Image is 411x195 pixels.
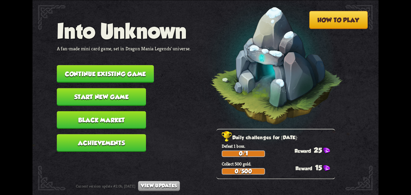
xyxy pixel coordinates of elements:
button: Start new game [57,88,146,105]
button: Achievements [57,134,146,152]
div: Current version: update #2.0b, [DATE] [76,181,180,191]
button: How to play [309,11,368,29]
p: A fan-made mini card game, set in Dragon Mania Legends' universe. [57,45,191,52]
h1: Into Unknown [57,19,191,42]
div: 0/1 [222,151,264,156]
div: 0/500 [222,168,264,174]
h2: Daily challenges for [DATE]: [222,133,335,142]
button: Continue existing game [57,65,154,83]
div: 15 [295,164,335,171]
button: Black Market [57,111,146,128]
div: 25 [295,146,335,154]
p: Defeat 1 boss. [222,143,335,149]
button: View updates [138,181,180,191]
p: Collect 500 gold. [222,161,335,167]
img: Golden_Trophy_Icon.png [222,131,232,142]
